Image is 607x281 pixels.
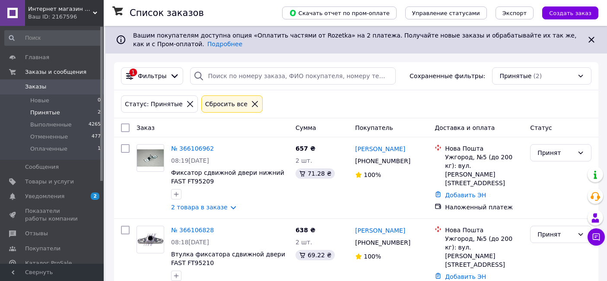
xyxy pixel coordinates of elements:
[30,109,60,117] span: Принятые
[296,124,316,131] span: Сумма
[296,250,335,260] div: 69.22 ₴
[30,97,49,104] span: Новые
[25,68,86,76] span: Заказы и сообщения
[28,13,104,21] div: Ваш ID: 2167596
[355,158,410,164] span: [PHONE_NUMBER]
[282,6,397,19] button: Скачать отчет по пром-оплате
[30,133,68,141] span: Отмененные
[171,239,209,246] span: 08:18[DATE]
[445,203,523,212] div: Наложенный платеж
[435,124,495,131] span: Доставка и оплата
[171,251,285,266] a: Втулка фиксатора сдвижной двери FAST FT95210
[171,204,228,211] a: 2 товара в заказе
[499,72,531,80] span: Принятые
[296,239,312,246] span: 2 шт.
[98,109,101,117] span: 2
[123,99,184,109] div: Статус: Принятые
[533,73,542,79] span: (2)
[130,8,204,18] h1: Список заказов
[92,133,101,141] span: 477
[190,67,395,85] input: Поиск по номеру заказа, ФИО покупателя, номеру телефона, Email, номеру накладной
[25,245,60,253] span: Покупатели
[171,169,284,185] a: Фиксатор сдвижной двери нижний FAST FT95209
[137,226,164,253] a: Фото товару
[364,171,381,178] span: 100%
[91,193,99,200] span: 2
[171,145,214,152] a: № 366106962
[355,226,405,235] a: [PERSON_NAME]
[25,178,74,186] span: Товары и услуги
[445,192,486,199] a: Добавить ЭН
[296,168,335,179] div: 71.28 ₴
[25,230,48,237] span: Отзывы
[355,145,405,153] a: [PERSON_NAME]
[549,10,591,16] span: Создать заказ
[296,145,315,152] span: 657 ₴
[137,144,164,172] a: Фото товару
[445,226,523,234] div: Нова Пошта
[410,72,485,80] span: Сохраненные фильтры:
[137,149,164,167] img: Фото товару
[171,157,209,164] span: 08:19[DATE]
[28,5,93,13] span: Интернет магазин автозапчастей Автоточка
[530,124,552,131] span: Статус
[542,6,598,19] button: Создать заказ
[445,273,486,280] a: Добавить ЭН
[171,227,214,234] a: № 366106828
[89,121,101,129] span: 4265
[496,6,534,19] button: Экспорт
[30,145,67,153] span: Оплаченные
[445,234,523,269] div: Ужгород, №5 (до 200 кг): вул. [PERSON_NAME][STREET_ADDRESS]
[355,239,410,246] span: [PHONE_NUMBER]
[296,157,312,164] span: 2 шт.
[502,10,527,16] span: Экспорт
[98,145,101,153] span: 1
[25,163,59,171] span: Сообщения
[25,207,80,223] span: Показатели работы компании
[25,54,49,61] span: Главная
[364,253,381,260] span: 100%
[445,153,523,187] div: Ужгород, №5 (до 200 кг): вул. [PERSON_NAME][STREET_ADDRESS]
[4,30,102,46] input: Поиск
[355,124,393,131] span: Покупатель
[537,230,574,239] div: Принят
[25,259,72,267] span: Каталог ProSale
[588,228,605,246] button: Чат с покупателем
[30,121,72,129] span: Выполненные
[98,97,101,104] span: 0
[137,230,164,250] img: Фото товару
[203,99,249,109] div: Сбросить все
[296,227,315,234] span: 638 ₴
[534,9,598,16] a: Создать заказ
[137,124,155,131] span: Заказ
[207,41,242,47] a: Подробнее
[133,32,576,47] span: Вашим покупателям доступна опция «Оплатить частями от Rozetka» на 2 платежа. Получайте новые зака...
[445,144,523,153] div: Нова Пошта
[405,6,487,19] button: Управление статусами
[25,83,46,91] span: Заказы
[537,148,574,158] div: Принят
[412,10,480,16] span: Управление статусами
[25,193,64,200] span: Уведомления
[138,72,166,80] span: Фильтры
[289,9,390,17] span: Скачать отчет по пром-оплате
